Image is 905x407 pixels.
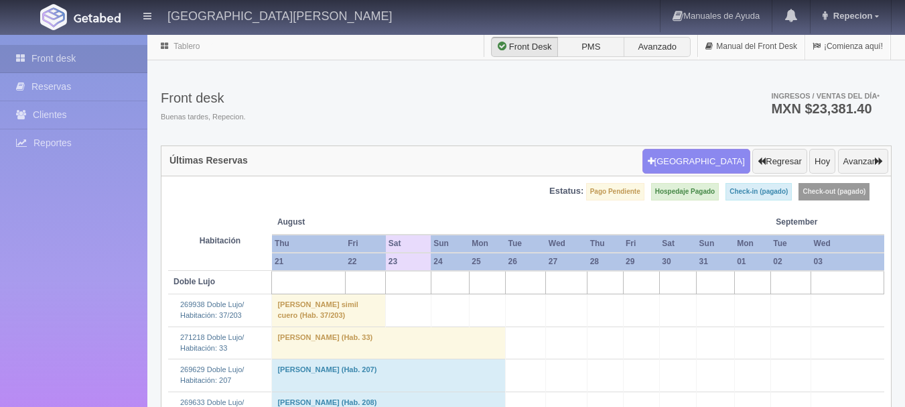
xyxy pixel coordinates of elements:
th: 01 [734,253,770,271]
a: Tablero [173,42,200,51]
label: Estatus: [549,185,583,198]
th: Sat [386,235,431,253]
strong: Habitación [200,236,240,245]
th: Mon [734,235,770,253]
label: Front Desk [491,37,558,57]
th: 03 [811,253,884,271]
th: 30 [659,253,696,271]
a: 269938 Doble Lujo/Habitación: 37/203 [180,300,244,319]
span: Ingresos / Ventas del día [771,92,880,100]
label: Check-out (pagado) [798,183,869,200]
a: 269629 Doble Lujo/Habitación: 207 [180,365,244,384]
label: Pago Pendiente [586,183,644,200]
button: [GEOGRAPHIC_DATA] [642,149,750,174]
h4: [GEOGRAPHIC_DATA][PERSON_NAME] [167,7,392,23]
span: Buenas tardes, Repecion. [161,112,246,123]
th: 27 [546,253,587,271]
th: 02 [770,253,811,271]
h3: MXN $23,381.40 [771,102,880,115]
th: 28 [587,253,623,271]
th: 23 [386,253,431,271]
td: [PERSON_NAME] (Hab. 33) [272,327,506,359]
th: 21 [272,253,345,271]
th: Sun [697,235,735,253]
th: Tue [505,235,545,253]
th: Tue [770,235,811,253]
a: Manual del Front Desk [698,34,805,60]
label: PMS [557,37,624,57]
span: September [776,217,878,228]
span: August [277,217,380,228]
a: ¡Comienza aquí! [805,34,890,60]
th: Mon [469,235,505,253]
th: Fri [623,235,659,253]
label: Avanzado [624,37,691,57]
img: Getabed [40,4,67,30]
h4: Últimas Reservas [169,156,248,166]
th: Sat [659,235,696,253]
th: Wed [546,235,587,253]
th: Thu [272,235,345,253]
a: 271218 Doble Lujo/Habitación: 33 [180,333,244,352]
button: Regresar [752,149,807,174]
th: 22 [345,253,386,271]
th: Fri [345,235,386,253]
td: [PERSON_NAME] simil cuero (Hab. 37/203) [272,294,386,327]
button: Hoy [809,149,835,174]
h3: Front desk [161,91,246,105]
th: Thu [587,235,623,253]
b: Doble Lujo [173,277,215,286]
label: Hospedaje Pagado [651,183,719,200]
span: Repecion [830,11,873,21]
th: 25 [469,253,505,271]
th: Sun [431,235,469,253]
img: Getabed [74,13,121,23]
button: Avanzar [838,149,888,174]
th: 31 [697,253,735,271]
th: 24 [431,253,469,271]
th: 26 [505,253,545,271]
th: Wed [811,235,884,253]
th: 29 [623,253,659,271]
td: [PERSON_NAME] (Hab. 207) [272,359,506,392]
label: Check-in (pagado) [725,183,792,200]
